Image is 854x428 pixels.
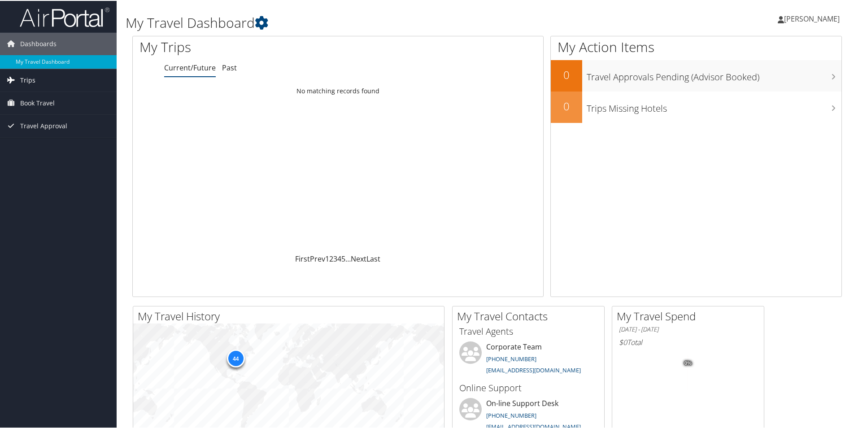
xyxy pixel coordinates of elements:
h2: 0 [551,98,582,113]
a: Current/Future [164,62,216,72]
span: $0 [619,336,627,346]
div: 44 [227,349,244,367]
span: Book Travel [20,91,55,114]
a: 5 [341,253,345,263]
span: … [345,253,351,263]
h6: Total [619,336,757,346]
a: 4 [337,253,341,263]
img: airportal-logo.png [20,6,109,27]
h1: My Action Items [551,37,841,56]
h2: My Travel Spend [617,308,764,323]
h3: Travel Agents [459,324,597,337]
span: Trips [20,68,35,91]
h2: 0 [551,66,582,82]
a: 3 [333,253,337,263]
h2: My Travel Contacts [457,308,604,323]
span: Travel Approval [20,114,67,136]
a: 0Trips Missing Hotels [551,91,841,122]
a: Prev [310,253,325,263]
a: [EMAIL_ADDRESS][DOMAIN_NAME] [486,365,581,373]
a: Last [366,253,380,263]
a: First [295,253,310,263]
h6: [DATE] - [DATE] [619,324,757,333]
a: [PERSON_NAME] [778,4,849,31]
h3: Travel Approvals Pending (Advisor Booked) [587,66,841,83]
a: Next [351,253,366,263]
h3: Online Support [459,381,597,393]
span: Dashboards [20,32,57,54]
li: Corporate Team [455,341,602,377]
a: Past [222,62,237,72]
tspan: 0% [684,360,692,365]
h3: Trips Missing Hotels [587,97,841,114]
a: 1 [325,253,329,263]
h1: My Travel Dashboard [126,13,608,31]
a: [PHONE_NUMBER] [486,411,536,419]
a: 0Travel Approvals Pending (Advisor Booked) [551,59,841,91]
a: [PHONE_NUMBER] [486,354,536,362]
span: [PERSON_NAME] [784,13,840,23]
td: No matching records found [133,82,543,98]
h1: My Trips [139,37,366,56]
a: 2 [329,253,333,263]
h2: My Travel History [138,308,444,323]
